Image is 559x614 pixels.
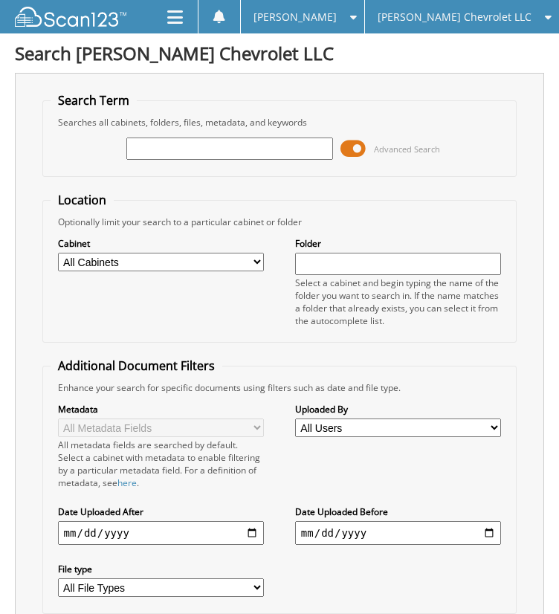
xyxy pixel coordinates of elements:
[253,13,337,22] span: [PERSON_NAME]
[58,521,265,545] input: start
[15,7,126,27] img: scan123-logo-white.svg
[374,143,440,155] span: Advanced Search
[51,216,509,228] div: Optionally limit your search to a particular cabinet or folder
[378,13,531,22] span: [PERSON_NAME] Chevrolet LLC
[117,476,137,489] a: here
[295,521,502,545] input: end
[58,505,265,518] label: Date Uploaded After
[58,403,265,416] label: Metadata
[51,192,114,208] legend: Location
[295,277,502,327] div: Select a cabinet and begin typing the name of the folder you want to search in. If the name match...
[295,403,502,416] label: Uploaded By
[295,505,502,518] label: Date Uploaded Before
[15,41,544,65] h1: Search [PERSON_NAME] Chevrolet LLC
[51,92,137,109] legend: Search Term
[58,439,265,489] div: All metadata fields are searched by default. Select a cabinet with metadata to enable filtering b...
[51,116,509,129] div: Searches all cabinets, folders, files, metadata, and keywords
[58,237,265,250] label: Cabinet
[51,358,222,374] legend: Additional Document Filters
[51,381,509,394] div: Enhance your search for specific documents using filters such as date and file type.
[295,237,502,250] label: Folder
[58,563,265,575] label: File type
